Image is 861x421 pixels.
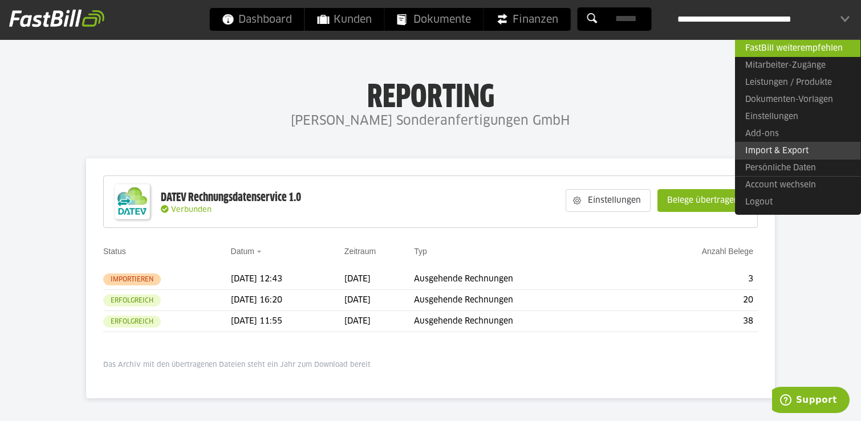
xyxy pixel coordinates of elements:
h1: Reporting [114,80,747,110]
td: [DATE] [344,290,414,311]
td: Ausgehende Rechnungen [414,269,633,290]
sl-badge: Importieren [103,273,161,285]
a: Status [103,247,126,256]
a: Datum [231,247,254,256]
a: Dokumente [385,8,484,31]
img: sort_desc.gif [257,251,264,253]
td: [DATE] 16:20 [231,290,344,311]
div: DATEV Rechnungsdatenservice 1.0 [161,190,301,205]
td: 3 [633,269,758,290]
span: Verbunden [171,206,212,214]
a: Persönliche Daten [735,159,860,177]
a: Logout [735,194,860,211]
a: Dokumenten-Vorlagen [735,91,860,108]
span: Kunden [318,8,372,31]
p: Das Archiv mit den übertragenen Dateien steht ein Jahr zum Download bereit [103,361,758,370]
a: Kunden [305,8,384,31]
td: 20 [633,290,758,311]
a: Mitarbeiter-Zugänge [735,57,860,74]
a: Einstellungen [735,108,860,125]
sl-button: Belege übertragen [657,189,749,212]
img: fastbill_logo_white.png [9,9,104,27]
a: Zeitraum [344,247,376,256]
a: Dashboard [210,8,304,31]
a: FastBill weiterempfehlen [735,39,860,57]
td: 38 [633,311,758,332]
td: Ausgehende Rechnungen [414,290,633,311]
a: Add-ons [735,125,860,142]
td: [DATE] 12:43 [231,269,344,290]
span: Finanzen [497,8,558,31]
a: Finanzen [484,8,571,31]
iframe: Öffnet ein Widget, in dem Sie weitere Informationen finden [772,387,850,415]
a: Typ [414,247,427,256]
td: [DATE] [344,311,414,332]
span: Dashboard [222,8,292,31]
img: DATEV-Datenservice Logo [109,179,155,224]
a: Import & Export [735,142,860,160]
sl-badge: Erfolgreich [103,295,161,306]
td: [DATE] [344,269,414,290]
span: Dokumente [397,8,471,31]
td: [DATE] 11:55 [231,311,344,332]
sl-badge: Erfolgreich [103,316,161,328]
a: Anzahl Belege [702,247,753,256]
sl-button: Einstellungen [566,189,651,212]
a: Account wechseln [735,176,860,194]
a: Leistungen / Produkte [735,74,860,91]
td: Ausgehende Rechnungen [414,311,633,332]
